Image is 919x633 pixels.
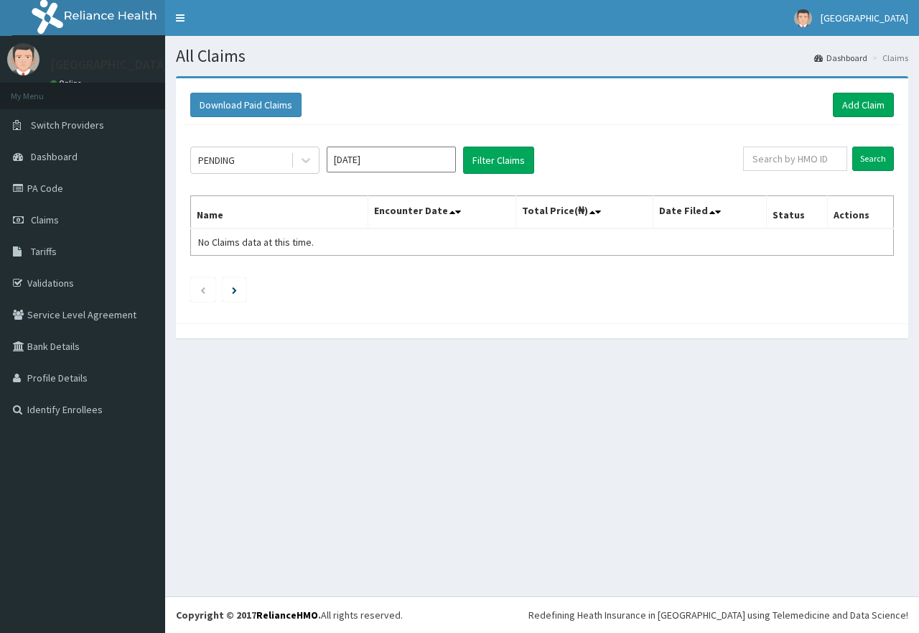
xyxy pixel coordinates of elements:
span: Switch Providers [31,119,104,131]
th: Total Price(₦) [516,196,653,229]
div: Redefining Heath Insurance in [GEOGRAPHIC_DATA] using Telemedicine and Data Science! [528,608,908,622]
a: Dashboard [814,52,867,64]
strong: Copyright © 2017 . [176,609,321,622]
img: User Image [794,9,812,27]
a: Previous page [200,283,206,296]
li: Claims [869,52,908,64]
span: Claims [31,213,59,226]
a: Online [50,78,85,88]
button: Filter Claims [463,147,534,174]
input: Select Month and Year [327,147,456,172]
footer: All rights reserved. [165,596,919,633]
span: [GEOGRAPHIC_DATA] [821,11,908,24]
p: [GEOGRAPHIC_DATA] [50,58,169,71]
th: Actions [827,196,893,229]
th: Name [191,196,368,229]
input: Search by HMO ID [743,147,847,171]
th: Encounter Date [368,196,516,229]
input: Search [852,147,894,171]
span: No Claims data at this time. [198,236,314,249]
span: Tariffs [31,245,57,258]
th: Status [766,196,827,229]
a: Add Claim [833,93,894,117]
a: RelianceHMO [256,609,318,622]
span: Dashboard [31,150,78,163]
th: Date Filed [653,196,766,229]
button: Download Paid Claims [190,93,302,117]
div: PENDING [198,153,235,167]
img: User Image [7,43,39,75]
a: Next page [232,283,237,296]
h1: All Claims [176,47,908,65]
